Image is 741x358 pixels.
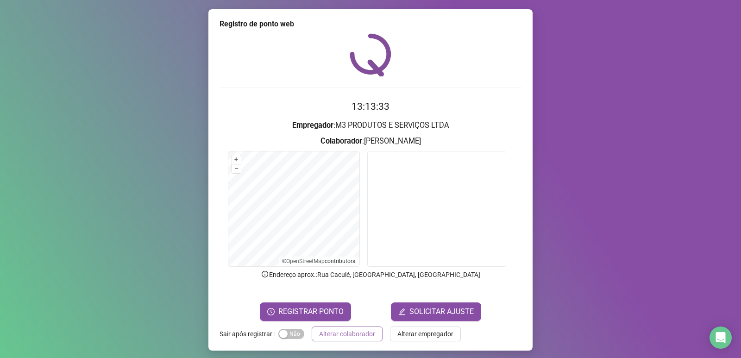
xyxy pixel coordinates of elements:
[397,329,453,339] span: Alterar empregador
[220,270,521,280] p: Endereço aprox. : Rua Caculé, [GEOGRAPHIC_DATA], [GEOGRAPHIC_DATA]
[319,329,375,339] span: Alterar colaborador
[261,270,269,278] span: info-circle
[398,308,406,315] span: edit
[232,164,241,173] button: –
[232,155,241,164] button: +
[220,19,521,30] div: Registro de ponto web
[390,327,461,341] button: Alterar empregador
[320,137,362,145] strong: Colaborador
[409,306,474,317] span: SOLICITAR AJUSTE
[312,327,383,341] button: Alterar colaborador
[220,135,521,147] h3: : [PERSON_NAME]
[286,258,325,264] a: OpenStreetMap
[267,308,275,315] span: clock-circle
[260,302,351,321] button: REGISTRAR PONTO
[391,302,481,321] button: editSOLICITAR AJUSTE
[220,119,521,132] h3: : M3 PRODUTOS E SERVIÇOS LTDA
[220,327,278,341] label: Sair após registrar
[710,327,732,349] div: Open Intercom Messenger
[352,101,389,112] time: 13:13:33
[350,33,391,76] img: QRPoint
[292,121,333,130] strong: Empregador
[282,258,357,264] li: © contributors.
[278,306,344,317] span: REGISTRAR PONTO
